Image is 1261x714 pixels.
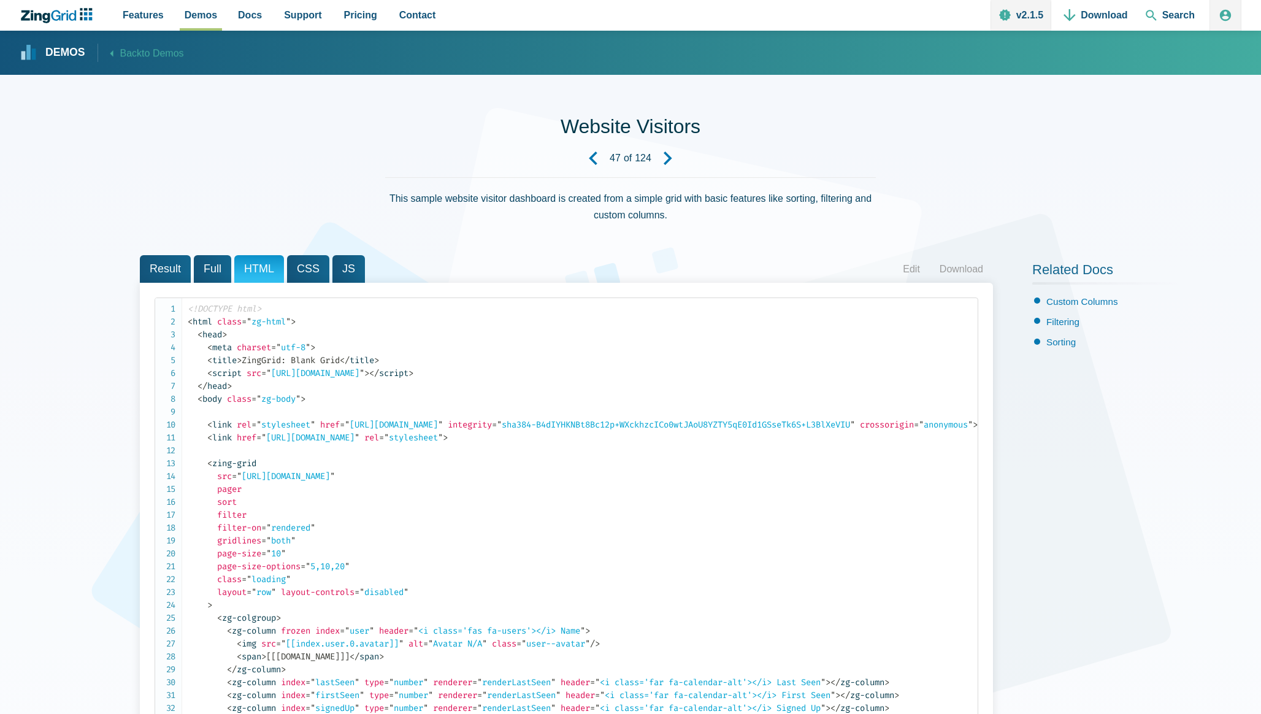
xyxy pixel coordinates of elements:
[345,561,350,572] span: "
[826,703,830,713] span: >
[188,304,261,314] span: <!DOCTYPE html>
[369,626,374,636] span: "
[217,317,242,327] span: class
[207,458,256,469] span: zing-grid
[497,420,502,430] span: "
[310,342,315,353] span: >
[830,677,840,688] span: </
[197,329,222,340] span: head
[261,639,276,649] span: src
[624,153,632,163] span: of
[821,703,826,713] span: "
[413,626,418,636] span: "
[222,329,227,340] span: >
[217,523,261,533] span: filter-on
[237,651,242,662] span: <
[600,690,605,701] span: "
[443,432,448,443] span: >
[310,690,315,701] span: "
[364,368,369,378] span: >
[188,317,212,327] span: html
[590,703,595,713] span: =
[850,420,855,430] span: "
[281,639,286,649] span: "
[266,548,271,559] span: "
[830,703,884,713] span: zg-column
[305,342,310,353] span: "
[276,613,281,623] span: >
[595,690,835,701] span: <i class='far fa-calendar-alt'></i> First Seen
[305,703,359,713] span: signedUp
[291,317,296,327] span: >
[350,651,359,662] span: </
[207,420,232,430] span: link
[835,690,840,701] span: >
[595,690,600,701] span: =
[142,48,183,59] span: to Demos
[433,677,472,688] span: renderer
[1046,337,1076,347] a: Sorting
[379,432,443,443] span: stylesheet
[227,703,276,713] span: zg-column
[551,677,556,688] span: "
[276,342,281,353] span: "
[389,677,394,688] span: "
[261,651,266,662] span: >
[251,394,301,404] span: zg-body
[251,420,315,430] span: stylesheet
[399,7,436,23] span: Contact
[315,626,340,636] span: index
[840,690,894,701] span: zg-column
[305,703,310,713] span: =
[893,260,930,278] a: Edit
[472,703,477,713] span: =
[123,7,164,23] span: Features
[237,471,242,482] span: "
[1032,261,1186,285] h2: Related Docs
[305,677,310,688] span: =
[207,368,212,378] span: <
[237,651,261,662] span: span
[379,626,408,636] span: header
[247,574,251,585] span: "
[482,690,487,701] span: "
[340,420,345,430] span: =
[1046,296,1117,307] a: Custom Columns
[364,677,384,688] span: type
[247,587,276,597] span: row
[237,639,256,649] span: img
[610,153,621,163] strong: 47
[271,342,276,353] span: =
[21,45,85,61] a: Demos
[379,432,384,443] span: =
[207,368,242,378] span: script
[281,677,305,688] span: index
[355,432,359,443] span: "
[234,255,284,283] span: HTML
[477,690,561,701] span: renderLastSeen
[287,255,329,283] span: CSS
[385,177,876,236] div: This sample website visitor dashboard is created from a simple grid with basic features like sort...
[227,394,251,404] span: class
[217,535,261,546] span: gridlines
[227,664,237,675] span: </
[242,574,247,585] span: =
[261,535,266,546] span: =
[821,677,826,688] span: "
[45,47,85,58] strong: Demos
[561,114,700,142] h1: Website Visitors
[585,639,590,649] span: "
[261,368,266,378] span: =
[423,639,487,649] span: Avatar N/A
[296,394,301,404] span: "
[237,639,242,649] span: <
[305,677,359,688] span: lastSeen
[423,677,428,688] span: "
[930,260,993,278] a: Download
[423,703,428,713] span: "
[577,142,610,175] a: Previous Demo
[247,368,261,378] span: src
[266,368,271,378] span: "
[369,368,379,378] span: </
[826,677,830,688] span: >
